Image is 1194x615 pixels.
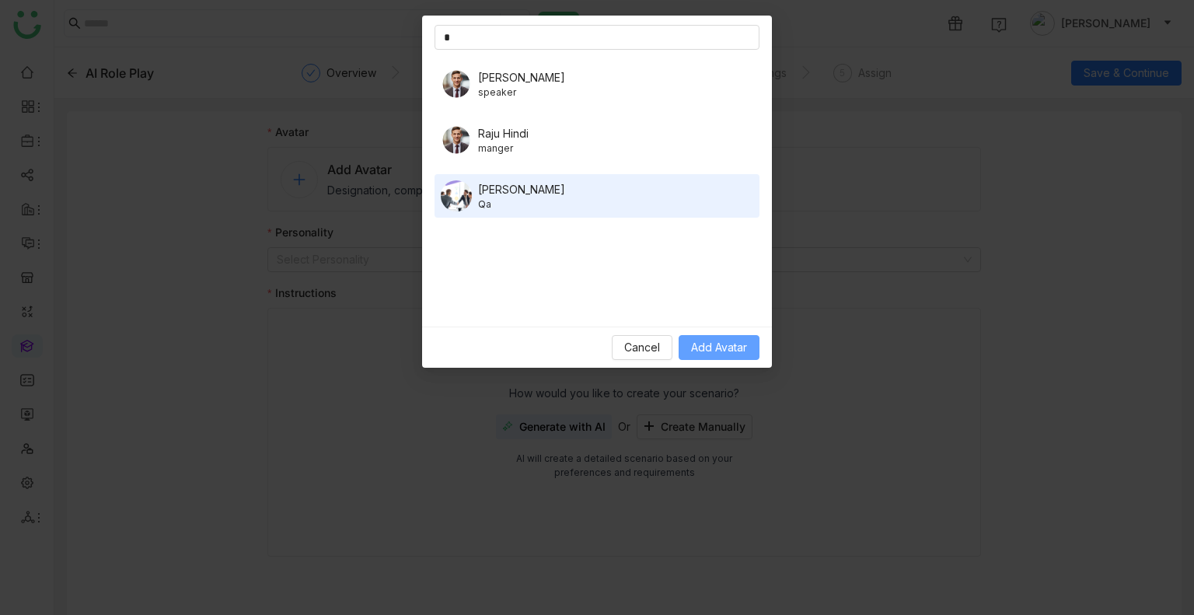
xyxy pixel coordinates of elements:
span: Raju Hindi [478,125,529,142]
button: Cancel [612,335,672,360]
span: Qa [478,197,565,211]
span: manger [478,142,529,155]
span: [PERSON_NAME] [478,69,565,86]
span: speaker [478,86,565,100]
span: [PERSON_NAME] [478,181,565,197]
img: male-person.png [441,124,472,155]
span: Cancel [624,339,660,356]
img: 689300ffd8d78f14571ae75c [441,180,472,211]
button: Add Avatar [679,335,759,360]
span: Add Avatar [691,339,747,356]
img: male-person.png [441,68,472,100]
